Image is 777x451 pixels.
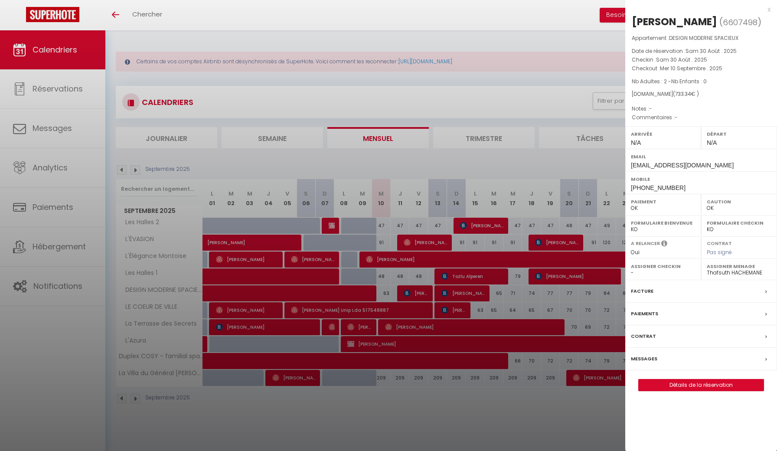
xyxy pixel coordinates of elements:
a: Détails de la réservation [639,379,764,391]
p: Appartement : [632,34,770,42]
label: Contrat [631,332,656,341]
span: 733.34 [675,90,691,98]
span: - [649,105,652,112]
label: Départ [707,130,771,138]
span: N/A [631,139,641,146]
label: Formulaire Bienvenue [631,219,695,227]
span: [PHONE_NUMBER] [631,184,686,191]
div: [PERSON_NAME] [632,15,717,29]
label: Paiements [631,309,658,318]
p: Notes : [632,105,770,113]
span: Mer 10 Septembre . 2025 [660,65,722,72]
div: x [625,4,770,15]
span: Nb Enfants : 0 [671,78,707,85]
span: ( € ) [673,90,699,98]
span: ( ) [719,16,761,28]
label: Facture [631,287,653,296]
button: Détails de la réservation [638,379,764,391]
span: Sam 30 Août . 2025 [656,56,707,63]
label: A relancer [631,240,660,247]
p: Checkin : [632,56,770,64]
p: Commentaires : [632,113,770,122]
p: Date de réservation : [632,47,770,56]
i: Sélectionner OUI si vous souhaiter envoyer les séquences de messages post-checkout [661,240,667,249]
label: Contrat [707,240,732,245]
span: - [675,114,678,121]
button: Ouvrir le widget de chat LiveChat [7,3,33,29]
label: Arrivée [631,130,695,138]
span: N/A [707,139,717,146]
label: Paiement [631,197,695,206]
label: Caution [707,197,771,206]
label: Formulaire Checkin [707,219,771,227]
span: Nb Adultes : 2 - [632,78,707,85]
span: Pas signé [707,248,732,256]
div: [DOMAIN_NAME] [632,90,770,98]
span: 6607498 [723,17,757,28]
span: [EMAIL_ADDRESS][DOMAIN_NAME] [631,162,734,169]
label: Email [631,152,771,161]
label: Assigner Checkin [631,262,695,271]
label: Assigner Menage [707,262,771,271]
span: Sam 30 Août . 2025 [686,47,737,55]
p: Checkout : [632,64,770,73]
label: Messages [631,354,657,363]
span: DESIGN MODERNE SPACIEUX [669,34,738,42]
label: Mobile [631,175,771,183]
